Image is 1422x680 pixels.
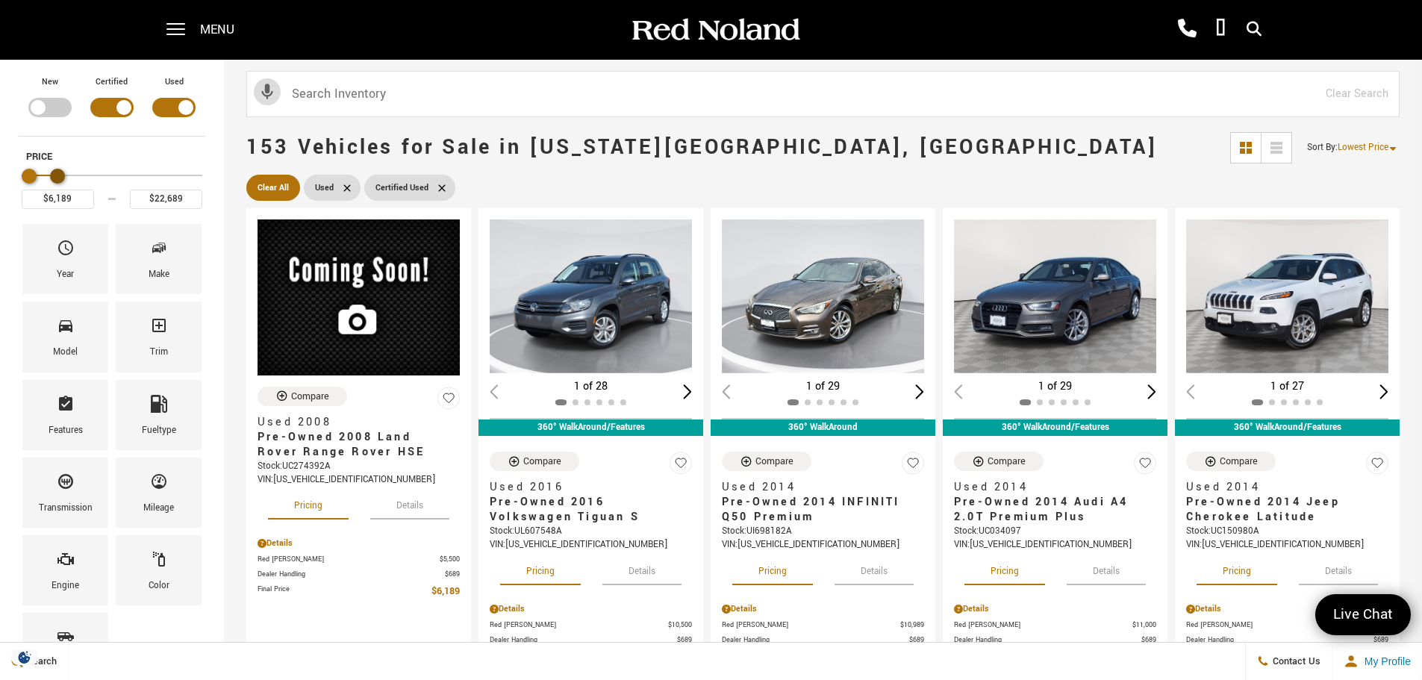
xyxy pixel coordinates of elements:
[1186,620,1365,631] span: Red [PERSON_NAME]
[1186,480,1388,525] a: Used 2014Pre-Owned 2014 Jeep Cherokee Latitude
[722,219,926,373] div: 1 / 2
[954,602,1156,616] div: Pricing Details - Pre-Owned 2014 Audi A4 2.0T Premium Plus
[490,378,692,395] div: 1 of 28
[954,538,1156,552] div: VIN: [US_VEHICLE_IDENTIFICATION_NUMBER]
[490,219,694,373] div: 1 / 2
[150,546,168,578] span: Color
[677,634,692,646] span: $689
[149,266,169,283] div: Make
[1186,378,1388,395] div: 1 of 27
[478,419,703,436] div: 360° WalkAround/Features
[988,455,1026,468] div: Compare
[150,469,168,500] span: Mileage
[150,235,168,266] span: Make
[116,302,202,372] div: TrimTrim
[57,235,75,266] span: Year
[1379,384,1388,399] div: Next slide
[143,500,174,517] div: Mileage
[964,552,1045,585] button: pricing tab
[954,525,1156,538] div: Stock : UC034097
[1186,538,1388,552] div: VIN: [US_VEHICLE_IDENTIFICATION_NUMBER]
[954,480,1145,495] span: Used 2014
[57,266,74,283] div: Year
[57,546,75,578] span: Engine
[954,480,1156,525] a: Used 2014Pre-Owned 2014 Audi A4 2.0T Premium Plus
[722,620,924,631] a: Red [PERSON_NAME] $10,989
[437,387,460,416] button: Save Vehicle
[258,430,449,460] span: Pre-Owned 2008 Land Rover Range Rover HSE
[490,495,681,525] span: Pre-Owned 2016 Volkswagen Tiguan S
[258,584,460,599] a: Final Price $6,189
[22,163,202,209] div: Price
[440,554,460,565] span: $5,500
[1186,525,1388,538] div: Stock : UC150980A
[57,391,75,422] span: Features
[150,391,168,422] span: Fueltype
[490,538,692,552] div: VIN: [US_VEHICLE_IDENTIFICATION_NUMBER]
[954,620,1132,631] span: Red [PERSON_NAME]
[246,71,1400,117] input: Search Inventory
[711,419,935,436] div: 360° WalkAround
[22,190,94,209] input: Minimum
[1373,634,1388,646] span: $689
[22,169,37,184] div: Minimum Price
[1186,480,1377,495] span: Used 2014
[722,219,926,373] img: 2014 INFINITI Q50 Premium 1
[142,422,176,439] div: Fueltype
[22,535,108,605] div: EngineEngine
[26,150,198,163] h5: Price
[254,78,281,105] svg: Click to toggle on voice search
[258,584,431,599] span: Final Price
[246,133,1158,162] span: 153 Vehicles for Sale in [US_STATE][GEOGRAPHIC_DATA], [GEOGRAPHIC_DATA]
[490,480,692,525] a: Used 2016Pre-Owned 2016 Volkswagen Tiguan S
[39,500,93,517] div: Transmission
[722,634,909,646] span: Dealer Handling
[445,569,460,580] span: $689
[490,620,668,631] span: Red [PERSON_NAME]
[602,552,682,585] button: details tab
[258,178,289,197] span: Clear All
[954,634,1141,646] span: Dealer Handling
[1366,452,1388,481] button: Save Vehicle
[490,634,692,646] a: Dealer Handling $689
[22,458,108,528] div: TransmissionTransmission
[258,569,460,580] a: Dealer Handling $689
[1220,455,1258,468] div: Compare
[722,538,924,552] div: VIN: [US_VEHICLE_IDENTIFICATION_NUMBER]
[258,537,460,550] div: Pricing Details - Pre-Owned 2008 Land Rover Range Rover HSE With Navigation & 4WD
[258,554,440,565] span: Red [PERSON_NAME]
[954,634,1156,646] a: Dealer Handling $689
[1299,552,1378,585] button: details tab
[1186,495,1377,525] span: Pre-Owned 2014 Jeep Cherokee Latitude
[22,380,108,450] div: FeaturesFeatures
[755,455,793,468] div: Compare
[1359,655,1411,667] span: My Profile
[954,219,1159,373] div: 1 / 2
[954,219,1159,373] img: 2014 Audi A4 2.0T Premium Plus 1
[909,634,924,646] span: $689
[490,452,579,471] button: Compare Vehicle
[1197,552,1277,585] button: pricing tab
[431,584,460,599] span: $6,189
[1338,141,1388,154] span: Lowest Price
[258,387,347,406] button: Compare Vehicle
[1134,452,1156,481] button: Save Vehicle
[1326,605,1400,625] span: Live Chat
[7,649,42,665] img: Opt-Out Icon
[1147,384,1156,399] div: Next slide
[42,75,58,90] label: New
[490,525,692,538] div: Stock : UL607548A
[1186,219,1391,373] div: 1 / 2
[1332,643,1422,680] button: Open user profile menu
[1067,552,1146,585] button: details tab
[1186,219,1391,373] img: 2014 Jeep Cherokee Latitude 1
[722,452,811,471] button: Compare Vehicle
[722,495,913,525] span: Pre-Owned 2014 INFINITI Q50 Premium
[49,422,83,439] div: Features
[1315,594,1411,635] a: Live Chat
[116,535,202,605] div: ColorColor
[165,75,184,90] label: Used
[19,75,205,136] div: Filter by Vehicle Type
[116,458,202,528] div: MileageMileage
[57,624,75,655] span: Bodystyle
